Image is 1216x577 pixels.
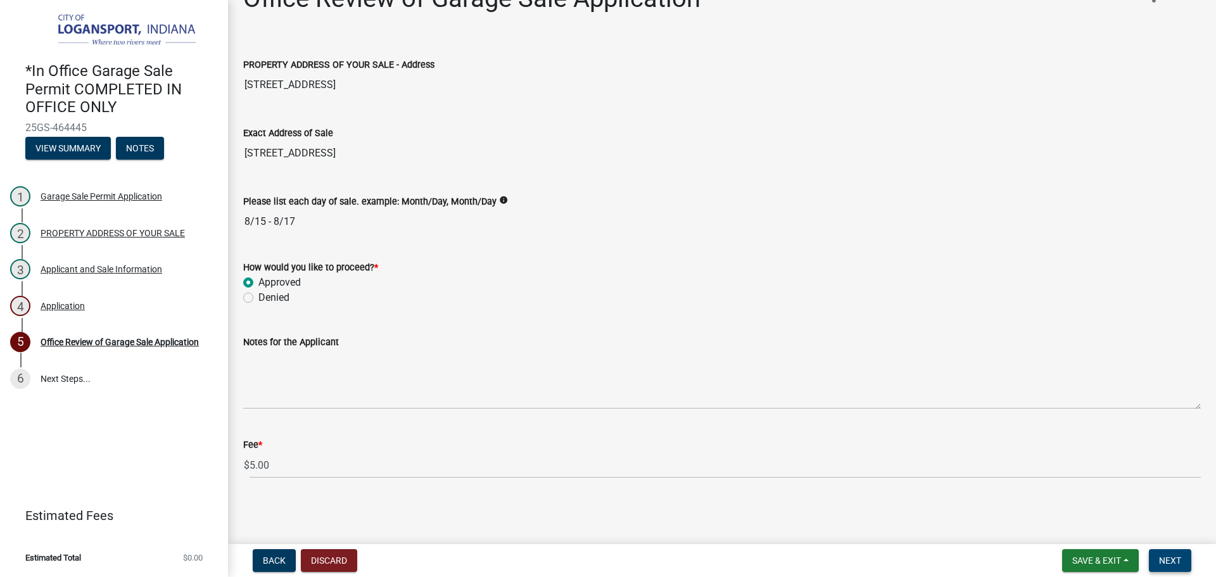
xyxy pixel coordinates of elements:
label: Denied [258,290,289,305]
div: 6 [10,369,30,389]
label: Approved [258,275,301,290]
span: Next [1159,555,1181,566]
label: Notes for the Applicant [243,338,339,347]
div: PROPERTY ADDRESS OF YOUR SALE [41,229,185,238]
span: $0.00 [183,554,203,562]
div: Applicant and Sale Information [41,265,162,274]
div: 3 [10,259,30,279]
div: Application [41,301,85,310]
button: Save & Exit [1062,549,1139,572]
span: 25GS-464445 [25,122,203,134]
button: Next [1149,549,1191,572]
h4: *In Office Garage Sale Permit COMPLETED IN OFFICE ONLY [25,62,218,117]
div: 4 [10,296,30,316]
div: 5 [10,332,30,352]
span: Estimated Total [25,554,81,562]
i: info [499,196,508,205]
label: PROPERTY ADDRESS OF YOUR SALE - Address [243,61,434,70]
span: Back [263,555,286,566]
label: Exact Address of Sale [243,129,333,138]
div: Office Review of Garage Sale Application [41,338,199,346]
a: Estimated Fees [10,503,208,528]
div: Garage Sale Permit Application [41,192,162,201]
label: Please list each day of sale. example: Month/Day, Month/Day [243,198,497,206]
label: How would you like to proceed? [243,263,378,272]
wm-modal-confirm: Summary [25,144,111,154]
button: Discard [301,549,357,572]
span: $ [243,452,250,478]
div: 1 [10,186,30,206]
wm-modal-confirm: Notes [116,144,164,154]
label: Fee [243,441,262,450]
img: City of Logansport, Indiana [25,13,208,49]
span: Save & Exit [1072,555,1121,566]
button: Notes [116,137,164,160]
button: View Summary [25,137,111,160]
button: Back [253,549,296,572]
div: 2 [10,223,30,243]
